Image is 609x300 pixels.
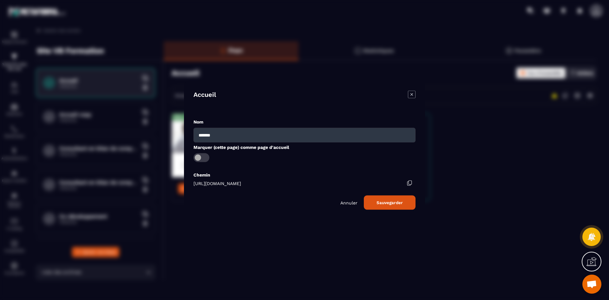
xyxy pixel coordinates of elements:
[193,181,241,186] span: [URL][DOMAIN_NAME]
[364,195,416,210] button: Sauvegarder
[193,90,216,99] h4: Accueil
[193,172,210,177] label: Chemin
[193,119,203,124] label: Nom
[582,275,601,294] div: Ouvrir le chat
[340,200,357,205] p: Annuler
[193,144,289,150] label: Marquer (cette page) comme page d'accueil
